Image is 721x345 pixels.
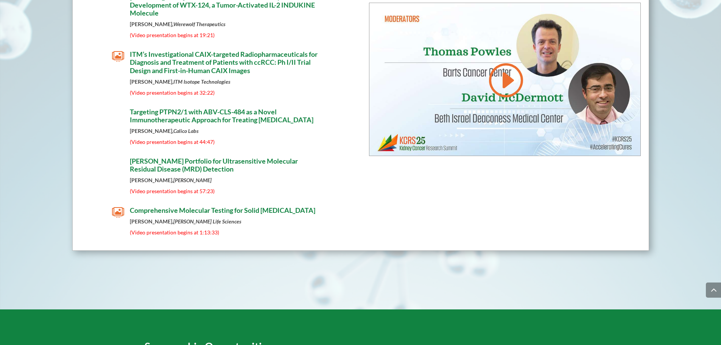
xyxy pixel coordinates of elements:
[130,78,230,85] strong: [PERSON_NAME],
[173,78,230,85] em: ITM Isotope Technologies
[130,157,298,173] span: [PERSON_NAME] Portfolio for Ultrasensitive Molecular Residual Disease (MRD) Detection
[130,229,219,236] span: (Video presentation begins at 1:13:33)
[173,128,199,134] em: Calico Labs
[112,157,124,169] span: 
[130,89,215,96] span: (Video presentation begins at 32:22)
[130,218,241,225] strong: [PERSON_NAME],
[112,206,124,219] span: 
[173,218,241,225] em: [PERSON_NAME] Life Sciences
[173,177,212,183] em: [PERSON_NAME]
[130,32,215,38] span: (Video presentation begins at 19:21)
[112,108,124,120] span: 
[130,128,199,134] strong: [PERSON_NAME],
[130,177,212,183] strong: [PERSON_NAME],
[173,21,226,27] em: Werewolf Therapeutics
[130,50,318,75] span: ITM’s Investigational CAIX-targeted Radiopharmaceuticals for Diagnosis and Treatment of Patients ...
[130,108,313,124] span: Targeting PTPN2/1 with ABV-CLS-484 as a Novel Immunotherapeutic Approach for Treating [MEDICAL_DATA]
[130,188,215,194] span: (Video presentation begins at 57:23)
[130,139,215,145] span: (Video presentation begins at 44:47)
[112,50,124,62] span: 
[130,21,226,27] strong: [PERSON_NAME],
[130,206,315,214] span: Comprehensive Molecular Testing for Solid [MEDICAL_DATA]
